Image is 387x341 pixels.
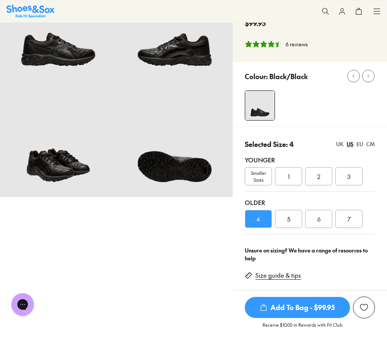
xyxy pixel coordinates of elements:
span: 5 [287,214,290,223]
div: Younger [245,155,375,164]
a: Size guide & tips [255,271,301,280]
a: Shoes & Sox [6,5,55,18]
img: SNS_Logo_Responsive.svg [6,5,55,18]
img: 11_1 [245,91,275,120]
p: Selected Size: 4 [245,139,294,149]
span: 2 [317,172,320,181]
span: Add To Bag - $99.95 [245,297,350,318]
span: 7 [347,214,351,223]
button: 4.33 stars, 6 ratings [245,40,308,48]
div: Older [245,198,375,207]
div: Unsure on sizing? We have a range of resources to help [245,246,375,262]
span: $99.95 [245,18,266,28]
div: US [347,140,353,148]
span: 3 [347,172,350,181]
iframe: Gorgias live chat messenger [8,291,38,318]
button: Add to Wishlist [353,297,375,318]
button: Add To Bag - $99.95 [245,297,350,318]
img: 14_1 [117,81,233,197]
p: Black/Black [269,71,308,81]
span: 4 [256,214,260,223]
div: CM [366,140,375,148]
span: 1 [288,172,290,181]
div: UK [336,140,344,148]
div: 6 reviews [286,40,308,48]
span: 6 [317,214,321,223]
span: Smaller Sizes [245,170,272,183]
p: Colour: [245,71,268,81]
div: EU [356,140,363,148]
p: Receive $10.00 in Rewards with Fit Club [263,321,342,335]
